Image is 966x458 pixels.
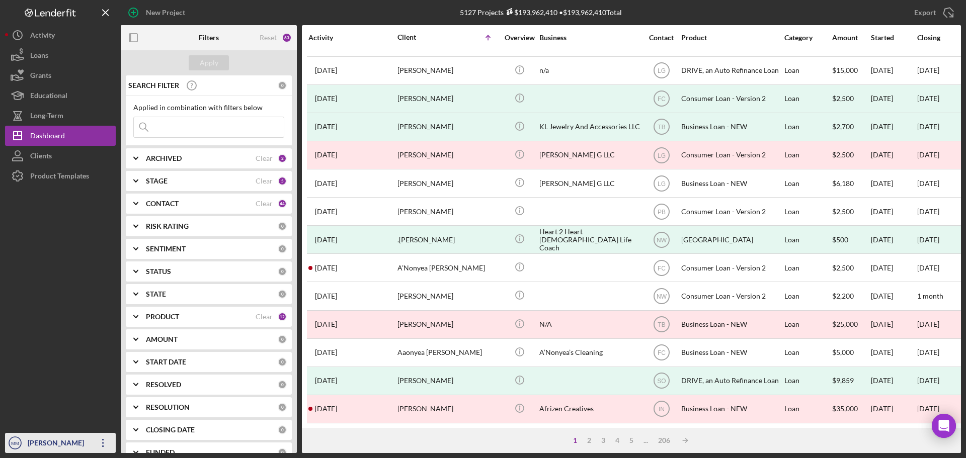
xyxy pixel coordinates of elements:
[5,45,116,65] a: Loans
[539,339,640,366] div: A’Nonyea’s Cleaning
[397,114,498,140] div: [PERSON_NAME]
[871,396,916,422] div: [DATE]
[638,436,653,444] div: ...
[917,348,939,356] time: [DATE]
[397,198,498,225] div: [PERSON_NAME]
[539,170,640,197] div: [PERSON_NAME] G LLC
[832,114,870,140] div: $2,700
[278,425,287,434] div: 0
[917,377,939,385] div: [DATE]
[610,436,624,444] div: 4
[5,85,116,106] button: Educational
[146,335,178,343] b: AMOUNT
[784,170,831,197] div: Loan
[30,65,51,88] div: Grants
[832,368,870,394] div: $9,859
[784,57,831,84] div: Loan
[657,293,667,300] text: NW
[278,335,287,344] div: 0
[871,142,916,168] div: [DATE]
[784,396,831,422] div: Loan
[397,226,498,253] div: .[PERSON_NAME]
[784,311,831,338] div: Loan
[397,311,498,338] div: [PERSON_NAME]
[278,380,287,389] div: 0
[539,424,640,450] div: none
[397,339,498,366] div: Aaonyea [PERSON_NAME]
[146,154,182,162] b: ARCHIVED
[5,25,116,45] button: Activity
[784,283,831,309] div: Loan
[315,264,337,272] time: 2024-06-14 02:22
[658,349,666,356] text: FC
[681,85,782,112] div: Consumer Loan - Version 2
[681,424,782,450] div: Consumer Loan - Version 2
[278,290,287,299] div: 0
[904,3,961,23] button: Export
[11,440,19,446] text: MM
[315,151,337,159] time: 2025-02-18 20:21
[917,66,939,74] time: [DATE]
[917,179,939,188] time: [DATE]
[256,177,273,185] div: Clear
[397,396,498,422] div: [PERSON_NAME]
[539,34,640,42] div: Business
[596,436,610,444] div: 3
[871,114,916,140] div: [DATE]
[5,106,116,126] button: Long-Term
[501,34,538,42] div: Overview
[5,146,116,166] button: Clients
[5,166,116,186] button: Product Templates
[657,208,665,215] text: PB
[5,433,116,453] button: MM[PERSON_NAME]
[397,283,498,309] div: [PERSON_NAME]
[146,267,171,276] b: STATUS
[278,176,287,186] div: 5
[539,311,640,338] div: N/A
[659,406,665,413] text: IN
[146,290,166,298] b: STATE
[917,404,939,413] time: [DATE]
[832,66,858,74] span: $15,000
[146,245,186,253] b: SENTIMENT
[256,313,273,321] div: Clear
[784,368,831,394] div: Loan
[681,339,782,366] div: Business Loan - NEW
[133,104,284,112] div: Applied in combination with filters below
[397,142,498,168] div: [PERSON_NAME]
[146,403,190,411] b: RESOLUTION
[397,85,498,112] div: [PERSON_NAME]
[397,57,498,84] div: [PERSON_NAME]
[504,8,557,17] div: $193,962,410
[146,3,185,23] div: New Project
[397,254,498,281] div: A’Nonyea [PERSON_NAME]
[657,180,665,187] text: LG
[832,207,854,216] span: $2,500
[308,34,396,42] div: Activity
[832,263,854,272] span: $2,500
[658,96,666,103] text: FC
[256,200,273,208] div: Clear
[832,311,870,338] div: $25,000
[681,34,782,42] div: Product
[681,396,782,422] div: Business Loan - NEW
[315,123,337,131] time: 2024-02-27 13:56
[397,424,498,450] div: [PERSON_NAME]
[932,414,956,438] div: Open Intercom Messenger
[917,150,939,159] time: [DATE]
[832,34,870,42] div: Amount
[146,177,168,185] b: STAGE
[784,142,831,168] div: Loan
[278,244,287,253] div: 0
[917,207,939,216] time: [DATE]
[189,55,229,70] button: Apply
[5,65,116,85] a: Grants
[871,283,916,309] div: [DATE]
[30,25,55,48] div: Activity
[315,179,337,188] time: 2025-03-04 05:03
[917,95,939,103] div: [DATE]
[315,95,337,103] time: 2024-05-22 15:13
[315,405,337,413] time: 2025-08-13 21:25
[871,57,916,84] div: [DATE]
